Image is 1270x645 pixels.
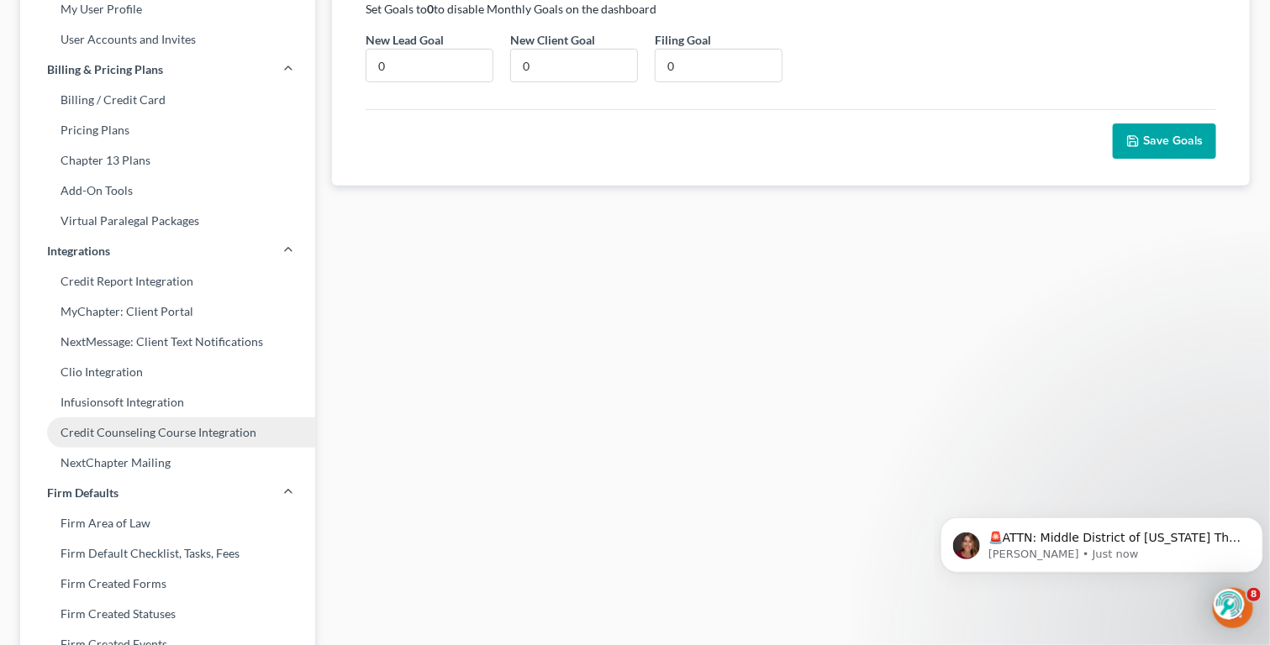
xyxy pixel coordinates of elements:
[20,387,315,417] a: Infusionsoft Integration
[510,33,595,47] span: New Client Goal
[20,569,315,599] a: Firm Created Forms
[20,55,315,85] a: Billing & Pricing Plans
[20,115,315,145] a: Pricing Plans
[656,50,782,81] input: Enter goal...
[1247,588,1261,601] span: 8
[20,478,315,508] a: Firm Defaults
[366,50,493,81] input: Enter goal...
[511,50,637,81] input: Enter goal...
[47,243,110,260] span: Integrations
[427,2,434,16] strong: 0
[47,61,163,78] span: Billing & Pricing Plans
[47,485,119,501] span: Firm Defaults
[20,266,315,296] a: Credit Report Integration
[20,206,315,236] a: Virtual Paralegal Packages
[20,417,315,448] a: Credit Counseling Course Integration
[20,85,315,115] a: Billing / Credit Card
[20,357,315,387] a: Clio Integration
[655,33,711,47] span: Filing Goal
[20,176,315,206] a: Add-On Tools
[1113,123,1216,159] button: Save Goals
[366,1,1216,18] p: Set Goals to to disable Monthly Goals on the dashboard
[20,538,315,569] a: Firm Default Checklist, Tasks, Fees
[20,599,315,629] a: Firm Created Statuses
[20,296,315,327] a: MyChapter: Client Portal
[20,508,315,538] a: Firm Area of Law
[1213,588,1253,628] iframe: Intercom live chat
[366,33,444,47] span: New Lead Goal
[20,327,315,357] a: NextMessage: Client Text Notifications
[20,145,315,176] a: Chapter 13 Plans
[20,236,315,266] a: Integrations
[20,24,315,55] a: User Accounts and Invites
[20,448,315,478] a: NextChapter Mailing
[934,482,1270,600] iframe: Intercom notifications message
